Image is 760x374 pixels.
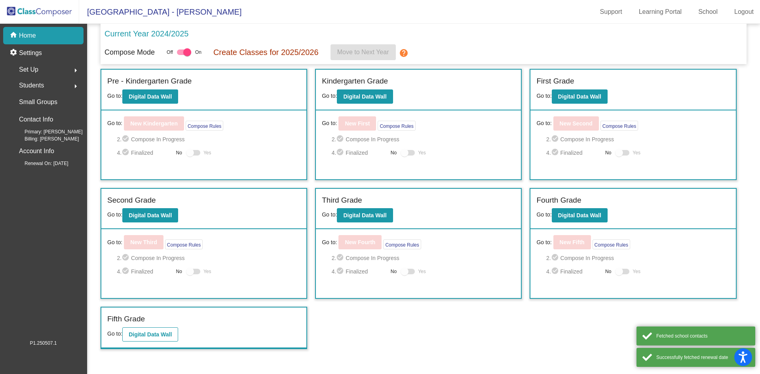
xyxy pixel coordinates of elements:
button: Digital Data Wall [552,208,608,222]
button: Digital Data Wall [337,208,393,222]
button: Compose Rules [593,239,630,249]
a: Support [594,6,629,18]
span: Go to: [322,211,337,218]
mat-icon: check_circle [336,253,346,263]
button: New Kindergarten [124,116,184,131]
button: New Second [553,116,599,131]
div: Successfully fetched renewal date [656,354,749,361]
label: First Grade [536,76,574,87]
b: Digital Data Wall [343,212,386,218]
div: Fetched school contacts [656,332,749,340]
span: 4. Finalized [546,267,601,276]
mat-icon: check_circle [122,148,131,158]
b: New Third [130,239,157,245]
span: Set Up [19,64,38,75]
span: Go to: [322,93,337,99]
span: Move to Next Year [337,49,389,55]
span: Yes [633,267,640,276]
button: Compose Rules [186,121,223,131]
span: No [605,268,611,275]
mat-icon: check_circle [122,135,131,144]
a: Learning Portal [633,6,688,18]
button: Digital Data Wall [337,89,393,104]
b: New First [345,120,370,127]
span: Yes [418,148,426,158]
a: School [692,6,724,18]
button: Compose Rules [165,239,203,249]
mat-icon: arrow_right [71,82,80,91]
mat-icon: check_circle [551,135,560,144]
span: Yes [418,267,426,276]
span: Go to: [536,211,551,218]
b: Digital Data Wall [558,212,601,218]
b: New Kindergarten [130,120,178,127]
b: Digital Data Wall [558,93,601,100]
mat-icon: check_circle [336,148,346,158]
p: Settings [19,48,42,58]
mat-icon: check_circle [336,267,346,276]
mat-icon: help [399,48,408,58]
span: No [176,149,182,156]
p: Contact Info [19,114,53,125]
span: Yes [203,267,211,276]
p: Small Groups [19,97,57,108]
button: New Fifth [553,235,591,249]
label: Fifth Grade [107,313,145,325]
span: Go to: [536,119,551,127]
button: Move to Next Year [331,44,396,60]
button: Digital Data Wall [122,208,178,222]
span: No [605,149,611,156]
span: Go to: [322,238,337,247]
span: Off [167,49,173,56]
b: Digital Data Wall [129,331,172,338]
mat-icon: check_circle [122,253,131,263]
p: Compose Mode [104,47,155,58]
label: Fourth Grade [536,195,581,206]
button: Compose Rules [600,121,638,131]
span: Students [19,80,44,91]
label: Third Grade [322,195,362,206]
span: Go to: [536,238,551,247]
span: 2. Compose In Progress [117,253,300,263]
button: New Third [124,235,163,249]
button: Digital Data Wall [122,89,178,104]
mat-icon: arrow_right [71,66,80,75]
span: 4. Finalized [332,148,387,158]
mat-icon: home [9,31,19,40]
span: Go to: [322,119,337,127]
span: 2. Compose In Progress [332,135,515,144]
button: Digital Data Wall [552,89,608,104]
button: Digital Data Wall [122,327,178,342]
mat-icon: settings [9,48,19,58]
b: New Fourth [345,239,375,245]
span: 4. Finalized [546,148,601,158]
b: Digital Data Wall [343,93,386,100]
span: 2. Compose In Progress [546,253,730,263]
label: Kindergarten Grade [322,76,388,87]
mat-icon: check_circle [551,267,560,276]
a: Logout [728,6,760,18]
label: Pre - Kindergarten Grade [107,76,192,87]
span: 2. Compose In Progress [546,135,730,144]
span: [GEOGRAPHIC_DATA] - [PERSON_NAME] [79,6,241,18]
b: Digital Data Wall [129,212,172,218]
mat-icon: check_circle [122,267,131,276]
span: No [391,149,397,156]
span: Go to: [536,93,551,99]
span: Renewal On: [DATE] [12,160,68,167]
b: New Second [560,120,593,127]
button: Compose Rules [383,239,421,249]
button: New First [338,116,376,131]
p: Current Year 2024/2025 [104,28,188,40]
span: 4. Finalized [117,148,172,158]
span: No [176,268,182,275]
span: Go to: [107,93,122,99]
span: 2. Compose In Progress [332,253,515,263]
p: Create Classes for 2025/2026 [213,46,319,58]
span: On [195,49,201,56]
button: New Fourth [338,235,382,249]
span: Go to: [107,238,122,247]
span: 4. Finalized [117,267,172,276]
span: No [391,268,397,275]
mat-icon: check_circle [551,253,560,263]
